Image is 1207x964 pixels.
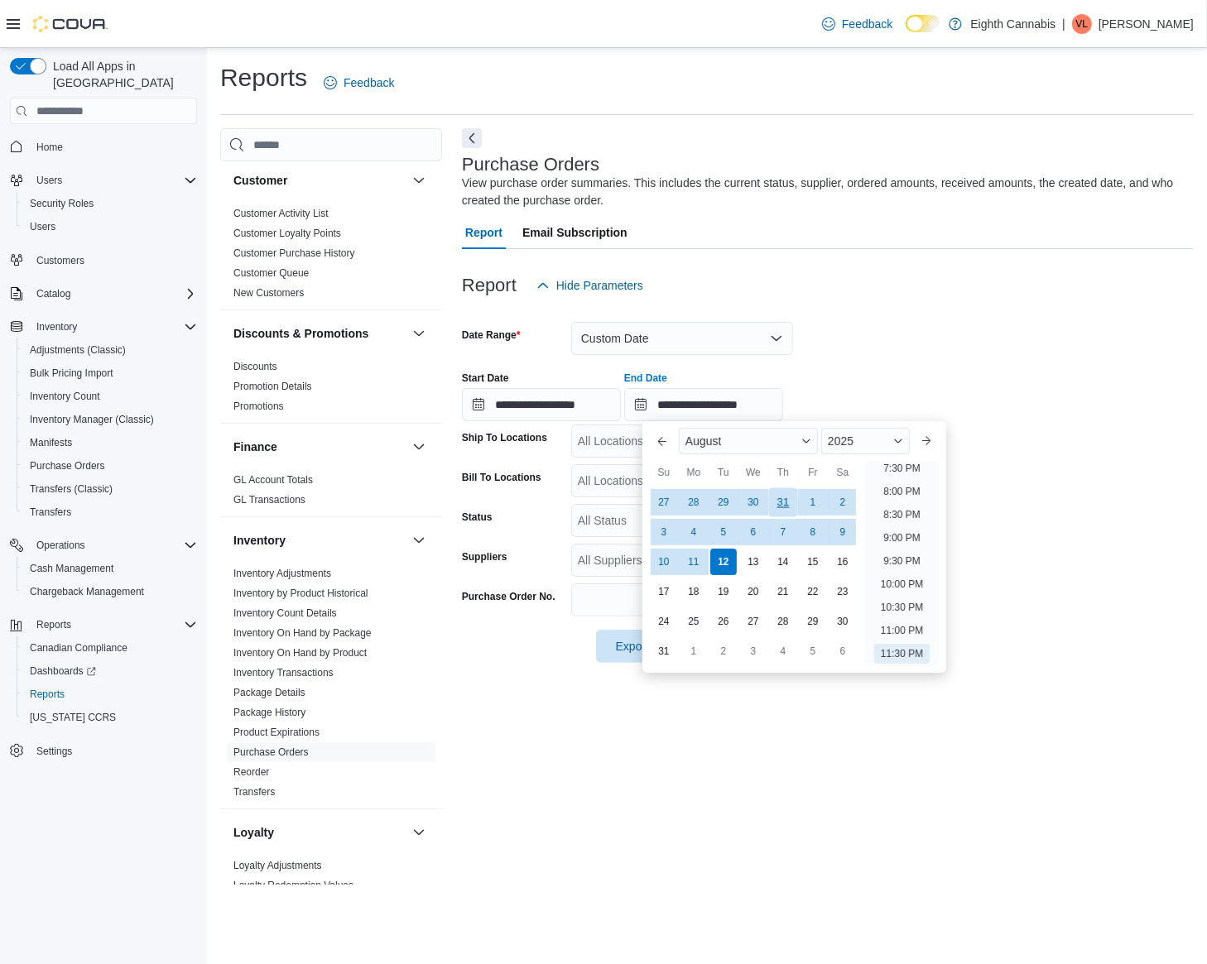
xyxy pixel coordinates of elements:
span: Purchase Orders [23,456,197,476]
span: 2025 [828,434,854,448]
button: Inventory Count [17,385,204,408]
button: Purchase Orders [17,454,204,477]
span: Hide Parameters [556,277,643,294]
a: GL Transactions [233,494,305,506]
button: Discounts & Promotions [233,325,406,342]
h3: Customer [233,172,287,189]
a: Transfers (Classic) [23,479,119,499]
span: Settings [36,745,72,758]
span: New Customers [233,286,304,300]
li: 10:30 PM [874,597,930,617]
span: Loyalty Redemption Values [233,879,353,892]
span: Manifests [23,433,197,453]
span: Inventory Manager (Classic) [30,413,154,426]
h3: Loyalty [233,824,274,841]
div: day-3 [651,519,677,545]
div: day-18 [680,578,707,605]
p: [PERSON_NAME] [1099,14,1194,34]
span: Inventory Manager (Classic) [23,410,197,429]
span: VL [1076,14,1089,34]
span: GL Account Totals [233,473,313,487]
button: Bulk Pricing Import [17,362,204,385]
a: Security Roles [23,194,100,213]
span: Security Roles [30,197,94,210]
span: Inventory by Product Historical [233,587,368,600]
div: Val Lapin [1072,14,1092,34]
button: Chargeback Management [17,580,204,603]
a: Feedback [317,66,401,99]
span: Inventory [36,320,77,333]
span: Customers [36,254,84,267]
span: Transfers (Classic) [23,479,197,499]
span: Users [30,170,197,190]
a: Transfers [23,502,78,522]
a: Transfers [233,786,275,798]
span: Canadian Compliance [23,638,197,658]
button: Users [30,170,69,190]
button: Reports [3,613,204,636]
div: day-7 [770,519,796,545]
a: Inventory Adjustments [233,568,331,579]
a: Package Details [233,687,305,698]
li: 8:30 PM [877,505,927,525]
h3: Purchase Orders [462,155,599,175]
li: 10:00 PM [874,574,930,594]
p: Eighth Cannabis [970,14,1056,34]
button: Users [17,215,204,238]
div: day-26 [710,608,737,635]
div: Su [651,459,677,486]
div: View purchase order summaries. This includes the current status, supplier, ordered amounts, recei... [462,175,1185,209]
span: Inventory On Hand by Package [233,626,372,640]
label: Purchase Order No. [462,590,555,603]
div: day-21 [770,578,796,605]
button: Users [3,169,204,192]
span: Security Roles [23,194,197,213]
div: August, 2025 [649,487,858,666]
button: Hide Parameters [530,269,650,302]
div: day-5 [710,519,737,545]
h1: Reports [220,61,307,94]
a: Inventory On Hand by Package [233,627,372,639]
li: 9:00 PM [877,528,927,548]
button: Inventory [233,532,406,549]
span: Customer Queue [233,266,309,280]
span: Package History [233,706,305,719]
a: Package History [233,707,305,718]
a: Discounts [233,361,277,372]
button: Next month [913,428,940,454]
div: day-22 [800,578,826,605]
span: Inventory Count [30,390,100,403]
a: Promotion Details [233,381,312,392]
span: Dashboards [23,661,197,681]
span: Report [465,216,503,249]
a: Settings [30,741,79,761]
li: 7:30 PM [877,458,927,478]
input: Press the down key to enter a popover containing a calendar. Press the escape key to close the po... [624,388,783,421]
span: Inventory On Hand by Product [233,646,367,659]
span: Customers [30,250,197,271]
span: Cash Management [23,559,197,578]
div: Inventory [220,564,442,808]
span: Inventory Count Details [233,607,337,620]
div: day-13 [740,549,767,575]
div: day-23 [830,578,856,605]
button: Transfers (Classic) [17,477,204,501]
input: Dark Mode [906,15,940,32]
h3: Inventory [233,532,286,549]
div: day-28 [770,608,796,635]
span: Product Expirations [233,726,320,739]
div: day-1 [800,489,826,516]
button: Inventory Manager (Classic) [17,408,204,431]
span: Cash Management [30,562,113,575]
div: day-19 [710,578,737,605]
button: Customer [233,172,406,189]
a: Inventory by Product Historical [233,588,368,599]
a: Loyalty Adjustments [233,860,322,871]
div: day-31 [651,638,677,664]
div: day-15 [800,549,826,575]
button: Discounts & Promotions [409,324,429,343]
span: Transfers (Classic) [30,482,113,496]
span: [US_STATE] CCRS [30,711,116,724]
div: day-2 [830,489,856,516]
div: We [740,459,767,486]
